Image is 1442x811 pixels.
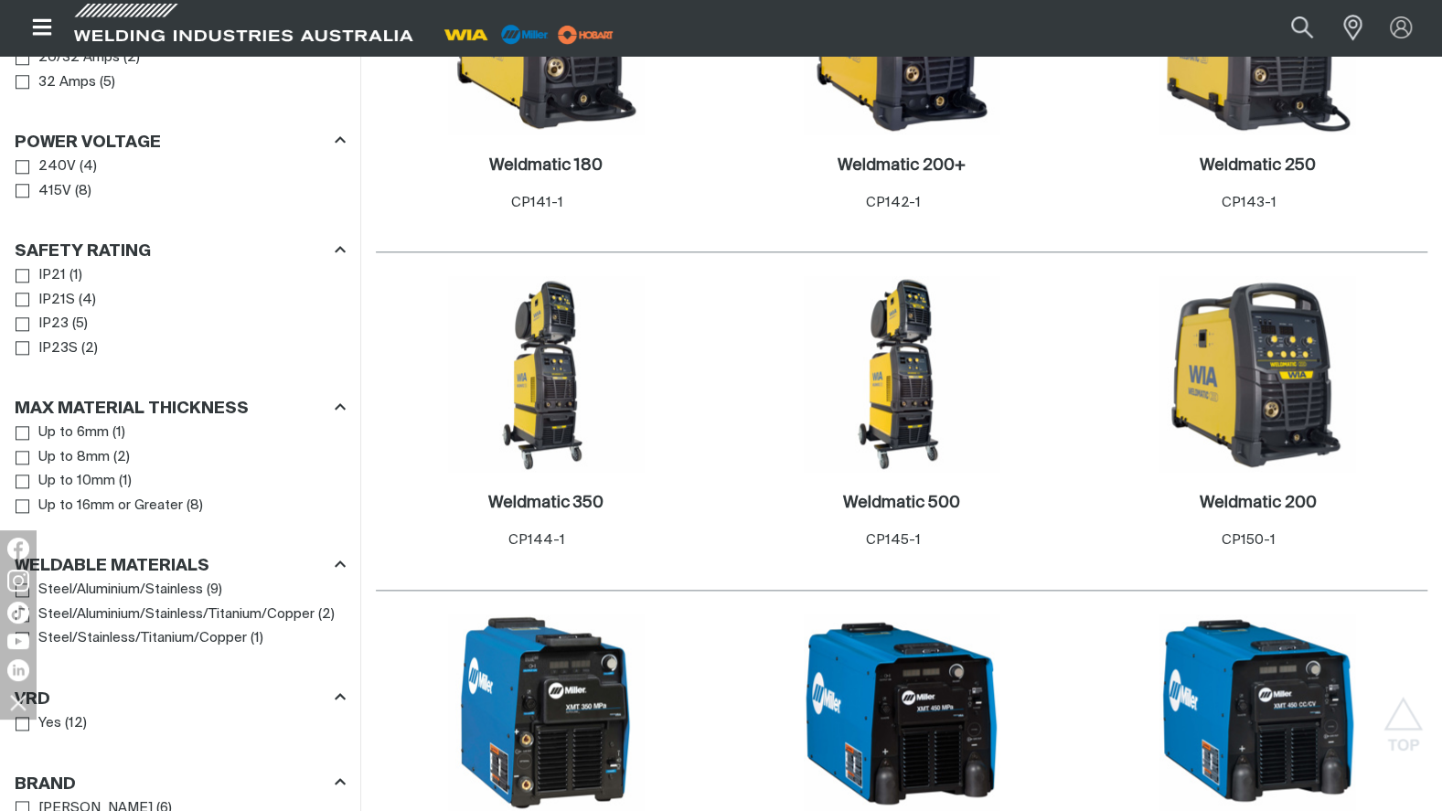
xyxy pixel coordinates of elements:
[16,469,115,494] a: Up to 10mm
[72,314,88,335] span: ( 5 )
[7,602,29,624] img: TikTok
[7,634,29,649] img: YouTube
[65,713,87,734] span: ( 12 )
[16,711,61,736] a: Yes
[1248,7,1333,48] input: Product name or item number...
[7,570,29,592] img: Instagram
[16,421,345,518] ul: Max Material Thickness
[38,290,75,311] span: IP21S
[16,578,203,603] a: Steel/Aluminium/Stainless
[16,312,69,336] a: IP23
[843,493,960,514] a: Weldmatic 500
[511,196,563,209] span: CP141-1
[15,239,346,263] div: Safety Rating
[1159,276,1355,472] img: Weldmatic 200
[16,494,183,518] a: Up to 16mm or Greater
[16,263,345,360] ul: Safety Rating
[1271,7,1333,48] button: Search products
[804,614,999,810] img: XMT 450 Mpa
[38,713,61,734] span: Yes
[123,48,140,69] span: ( 2 )
[16,711,345,736] ul: VRD
[16,626,247,651] a: Steel/Stainless/Titanium/Copper
[187,496,203,517] span: ( 8 )
[38,604,315,625] span: Steel/Aluminium/Stainless/Titanium/Copper
[100,72,115,93] span: ( 5 )
[804,276,999,472] img: Weldmatic 500
[489,155,603,176] a: Weldmatic 180
[81,338,98,359] span: ( 2 )
[1222,196,1276,209] span: CP143-1
[15,241,151,262] h3: Safety Rating
[15,130,346,155] div: Power Voltage
[3,687,34,718] img: hide socials
[75,181,91,202] span: ( 8 )
[15,556,209,577] h3: Weldable Materials
[16,155,345,203] ul: Power Voltage
[16,336,78,361] a: IP23S
[16,263,66,288] a: IP21
[1159,614,1355,810] img: XMT 450
[16,445,110,470] a: Up to 8mm
[552,21,619,48] img: miller
[38,422,109,443] span: Up to 6mm
[38,72,96,93] span: 32 Amps
[38,496,183,517] span: Up to 16mm or Greater
[488,493,604,514] a: Weldmatic 350
[16,288,75,313] a: IP21S
[489,157,603,174] h2: Weldmatic 180
[38,48,120,69] span: 20/32 Amps
[38,265,66,286] span: IP21
[251,628,263,649] span: ( 1 )
[843,495,960,511] h2: Weldmatic 500
[38,181,71,202] span: 415V
[15,399,249,420] h3: Max Material Thickness
[16,421,109,445] a: Up to 6mm
[38,580,203,601] span: Steel/Aluminium/Stainless
[16,578,345,651] ul: Weldable Materials
[488,495,604,511] h2: Weldmatic 350
[38,447,110,468] span: Up to 8mm
[16,179,71,204] a: 415V
[15,553,346,578] div: Weldable Materials
[15,771,346,795] div: Brand
[38,628,247,649] span: Steel/Stainless/Titanium/Copper
[448,276,644,472] img: Weldmatic 350
[38,471,115,492] span: Up to 10mm
[79,290,96,311] span: ( 4 )
[80,156,97,177] span: ( 4 )
[16,603,315,627] a: Steel/Aluminium/Stainless/Titanium/Copper
[838,157,966,174] h2: Weldmatic 200+
[15,774,76,795] h3: Brand
[38,338,78,359] span: IP23S
[69,265,82,286] span: ( 1 )
[1199,493,1316,514] a: Weldmatic 200
[15,396,346,421] div: Max Material Thickness
[1222,533,1276,547] span: CP150-1
[1199,495,1316,511] h2: Weldmatic 200
[38,314,69,335] span: IP23
[552,27,619,41] a: miller
[865,533,920,547] span: CP145-1
[865,196,920,209] span: CP142-1
[119,471,132,492] span: ( 1 )
[448,614,644,810] img: XMT 350 Mpa
[113,447,130,468] span: ( 2 )
[207,580,222,601] span: ( 9 )
[7,538,29,560] img: Facebook
[838,155,966,176] a: Weldmatic 200+
[112,422,125,443] span: ( 1 )
[508,533,565,547] span: CP144-1
[7,659,29,681] img: LinkedIn
[16,70,96,95] a: 32 Amps
[1200,155,1316,176] a: Weldmatic 250
[38,156,76,177] span: 240V
[15,686,346,710] div: VRD
[15,133,161,154] h3: Power Voltage
[1383,697,1424,738] button: Scroll to top
[318,604,335,625] span: ( 2 )
[16,46,120,70] a: 20/32 Amps
[16,155,76,179] a: 240V
[1200,157,1316,174] h2: Weldmatic 250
